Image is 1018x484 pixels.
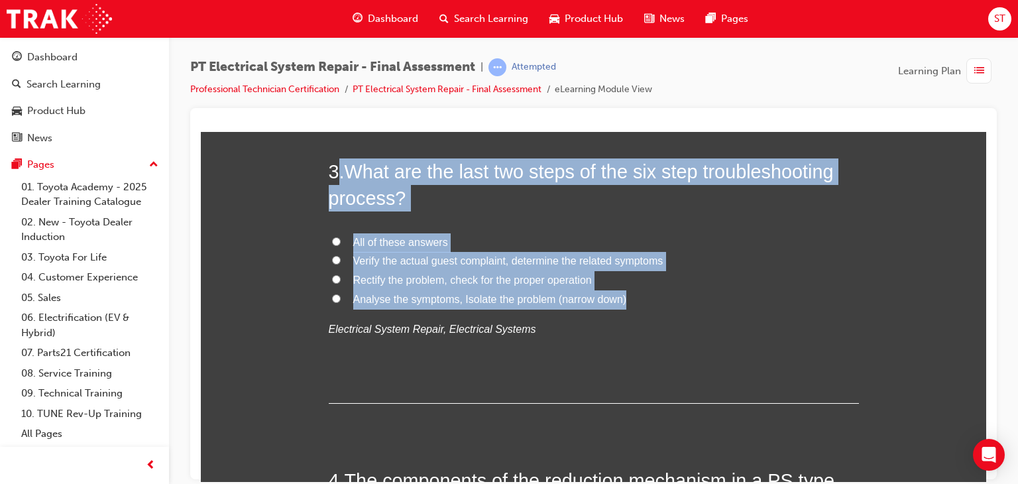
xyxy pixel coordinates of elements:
[12,79,21,91] span: search-icon
[5,42,164,152] button: DashboardSearch LearningProduct HubNews
[973,439,1005,471] div: Open Intercom Messenger
[565,11,623,27] span: Product Hub
[5,99,164,123] a: Product Hub
[190,84,339,95] a: Professional Technician Certification
[5,45,164,70] a: Dashboard
[128,29,633,77] span: What are the last two steps of the six step troubleshooting process?
[16,267,164,288] a: 04. Customer Experience
[27,103,85,119] div: Product Hub
[16,383,164,404] a: 09. Technical Training
[152,105,247,116] span: All of these answers
[439,11,449,27] span: search-icon
[27,157,54,172] div: Pages
[146,457,156,474] span: prev-icon
[454,11,528,27] span: Search Learning
[488,58,506,76] span: learningRecordVerb_ATTEMPT-icon
[994,11,1005,27] span: ST
[12,105,22,117] span: car-icon
[7,4,112,34] img: Trak
[5,152,164,177] button: Pages
[706,11,716,27] span: pages-icon
[898,64,961,79] span: Learning Plan
[549,11,559,27] span: car-icon
[128,192,335,203] em: Electrical System Repair, Electrical Systems
[695,5,759,32] a: pages-iconPages
[429,5,539,32] a: search-iconSearch Learning
[128,27,658,80] h2: 3 .
[16,363,164,384] a: 08. Service Training
[12,52,22,64] span: guage-icon
[152,143,391,154] span: Rectify the problem, check for the proper operation
[128,335,658,416] h2: 4 .
[974,63,984,80] span: list-icon
[12,159,22,171] span: pages-icon
[5,126,164,151] a: News
[512,61,556,74] div: Attempted
[5,72,164,97] a: Search Learning
[149,156,158,174] span: up-icon
[481,60,483,75] span: |
[634,5,695,32] a: news-iconNews
[12,133,22,145] span: news-icon
[16,212,164,247] a: 02. New - Toyota Dealer Induction
[16,343,164,363] a: 07. Parts21 Certification
[16,424,164,444] a: All Pages
[131,162,140,171] input: Analyse the symptoms, Isolate the problem (narrow down)
[27,50,78,65] div: Dashboard
[721,11,748,27] span: Pages
[659,11,685,27] span: News
[16,404,164,424] a: 10. TUNE Rev-Up Training
[353,11,363,27] span: guage-icon
[16,177,164,212] a: 01. Toyota Academy - 2025 Dealer Training Catalogue
[342,5,429,32] a: guage-iconDashboard
[16,288,164,308] a: 05. Sales
[190,60,475,75] span: PT Electrical System Repair - Final Assessment
[539,5,634,32] a: car-iconProduct Hub
[16,247,164,268] a: 03. Toyota For Life
[128,338,656,413] span: The components of the reduction mechanism in a PS type (planetary reduction-segment conductor) st...
[27,77,101,92] div: Search Learning
[131,124,140,133] input: Verify the actual guest complaint, determine the related symptoms
[368,11,418,27] span: Dashboard
[131,143,140,152] input: Rectify the problem, check for the proper operation
[988,7,1011,30] button: ST
[555,82,652,97] li: eLearning Module View
[353,84,541,95] a: PT Electrical System Repair - Final Assessment
[152,162,426,173] span: Analyse the symptoms, Isolate the problem (narrow down)
[16,308,164,343] a: 06. Electrification (EV & Hybrid)
[898,58,997,84] button: Learning Plan
[152,123,463,135] span: Verify the actual guest complaint, determine the related symptoms
[131,105,140,114] input: All of these answers
[644,11,654,27] span: news-icon
[27,131,52,146] div: News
